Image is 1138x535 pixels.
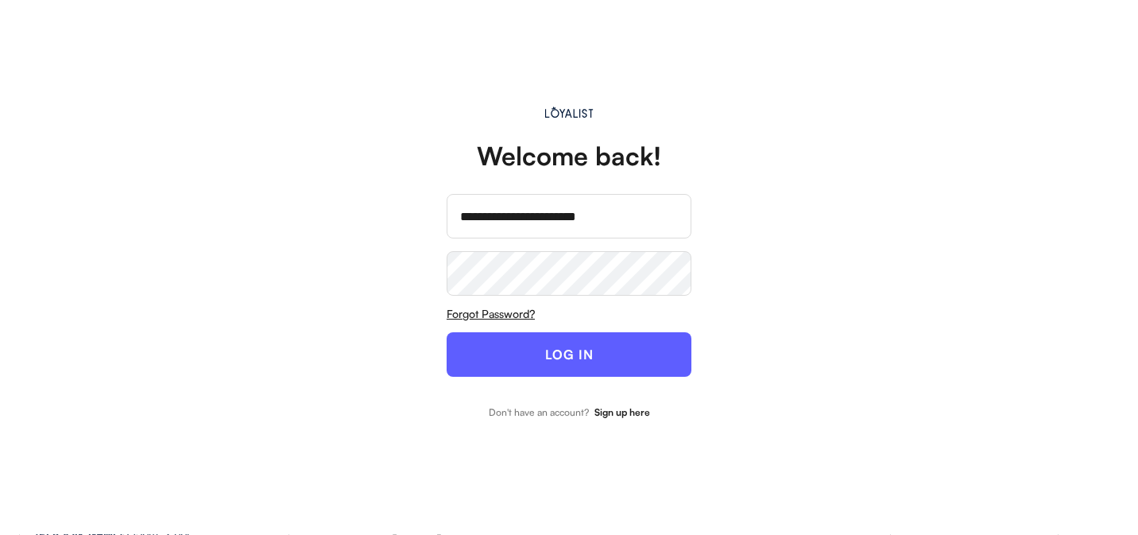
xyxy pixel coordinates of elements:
[447,307,535,320] u: Forgot Password?
[489,408,589,417] div: Don't have an account?
[447,332,691,377] button: LOG IN
[594,406,650,418] strong: Sign up here
[542,107,597,118] img: Main.svg
[477,143,661,169] div: Welcome back!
